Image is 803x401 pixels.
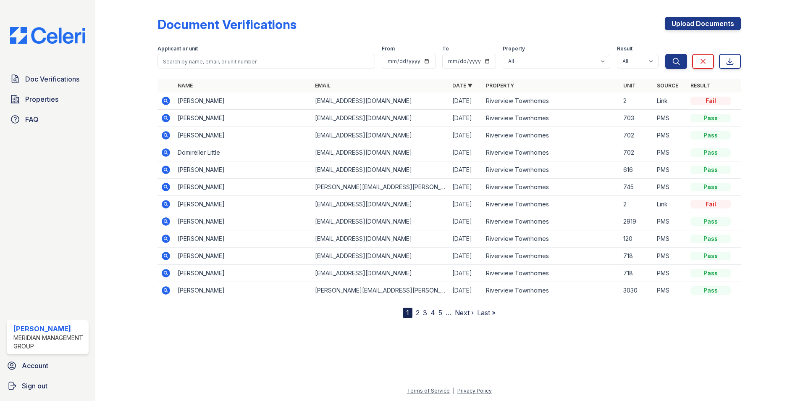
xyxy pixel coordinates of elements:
td: [DATE] [449,179,483,196]
td: PMS [653,110,687,127]
a: Properties [7,91,89,108]
td: [DATE] [449,196,483,213]
td: [EMAIL_ADDRESS][DOMAIN_NAME] [312,127,449,144]
td: [EMAIL_ADDRESS][DOMAIN_NAME] [312,248,449,265]
a: Doc Verifications [7,71,89,87]
td: 703 [620,110,653,127]
label: Result [617,45,632,52]
a: 4 [430,309,435,317]
td: Riverview Townhomes [483,110,620,127]
a: Last » [477,309,496,317]
a: Name [178,82,193,89]
td: [DATE] [449,161,483,179]
div: | [453,388,454,394]
a: Account [3,357,92,374]
td: Riverview Townhomes [483,282,620,299]
div: Fail [690,97,731,105]
a: Sign out [3,377,92,394]
a: FAQ [7,111,89,128]
td: Domireller Little [174,144,312,161]
div: Pass [690,286,731,295]
td: [EMAIL_ADDRESS][DOMAIN_NAME] [312,144,449,161]
a: Terms of Service [407,388,450,394]
td: 2919 [620,213,653,230]
td: [PERSON_NAME] [174,161,312,179]
div: Pass [690,217,731,226]
td: Riverview Townhomes [483,161,620,179]
a: Upload Documents [665,17,741,30]
td: [PERSON_NAME] [174,196,312,213]
td: PMS [653,213,687,230]
td: PMS [653,265,687,282]
a: Date ▼ [452,82,472,89]
td: 120 [620,230,653,248]
td: [PERSON_NAME] [174,282,312,299]
td: [PERSON_NAME] [174,213,312,230]
td: [EMAIL_ADDRESS][DOMAIN_NAME] [312,161,449,179]
td: [EMAIL_ADDRESS][DOMAIN_NAME] [312,92,449,110]
div: Fail [690,200,731,208]
td: PMS [653,179,687,196]
td: [PERSON_NAME] [174,110,312,127]
td: 702 [620,144,653,161]
td: 2 [620,92,653,110]
td: [PERSON_NAME] [174,265,312,282]
label: To [442,45,449,52]
td: [DATE] [449,213,483,230]
td: Riverview Townhomes [483,179,620,196]
input: Search by name, email, or unit number [157,54,375,69]
td: [EMAIL_ADDRESS][DOMAIN_NAME] [312,230,449,248]
td: [PERSON_NAME] [174,127,312,144]
div: Pass [690,131,731,140]
td: PMS [653,248,687,265]
span: FAQ [25,114,39,124]
div: Pass [690,183,731,191]
span: Properties [25,94,58,104]
td: [EMAIL_ADDRESS][DOMAIN_NAME] [312,213,449,230]
div: 1 [403,308,412,318]
td: 3030 [620,282,653,299]
td: [DATE] [449,92,483,110]
a: 3 [423,309,427,317]
td: [PERSON_NAME][EMAIL_ADDRESS][PERSON_NAME][DOMAIN_NAME] [312,179,449,196]
td: PMS [653,127,687,144]
td: Link [653,92,687,110]
span: Account [22,361,48,371]
div: Document Verifications [157,17,297,32]
td: 718 [620,248,653,265]
label: Applicant or unit [157,45,198,52]
td: 616 [620,161,653,179]
td: Riverview Townhomes [483,144,620,161]
td: Riverview Townhomes [483,92,620,110]
a: 2 [416,309,420,317]
span: … [446,308,451,318]
label: Property [503,45,525,52]
td: [PERSON_NAME][EMAIL_ADDRESS][PERSON_NAME][DOMAIN_NAME] [312,282,449,299]
div: Pass [690,166,731,174]
td: 745 [620,179,653,196]
td: PMS [653,282,687,299]
td: Link [653,196,687,213]
td: PMS [653,230,687,248]
div: [PERSON_NAME] [13,324,85,334]
td: Riverview Townhomes [483,127,620,144]
span: Sign out [22,381,47,391]
a: Source [657,82,678,89]
div: Pass [690,269,731,277]
td: [PERSON_NAME] [174,92,312,110]
td: Riverview Townhomes [483,248,620,265]
td: [DATE] [449,144,483,161]
a: Next › [455,309,474,317]
td: [DATE] [449,282,483,299]
td: [DATE] [449,230,483,248]
div: Pass [690,252,731,260]
td: 718 [620,265,653,282]
div: Pass [690,235,731,243]
td: [DATE] [449,265,483,282]
td: Riverview Townhomes [483,213,620,230]
label: From [382,45,395,52]
td: [PERSON_NAME] [174,179,312,196]
span: Doc Verifications [25,74,79,84]
a: Unit [623,82,636,89]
